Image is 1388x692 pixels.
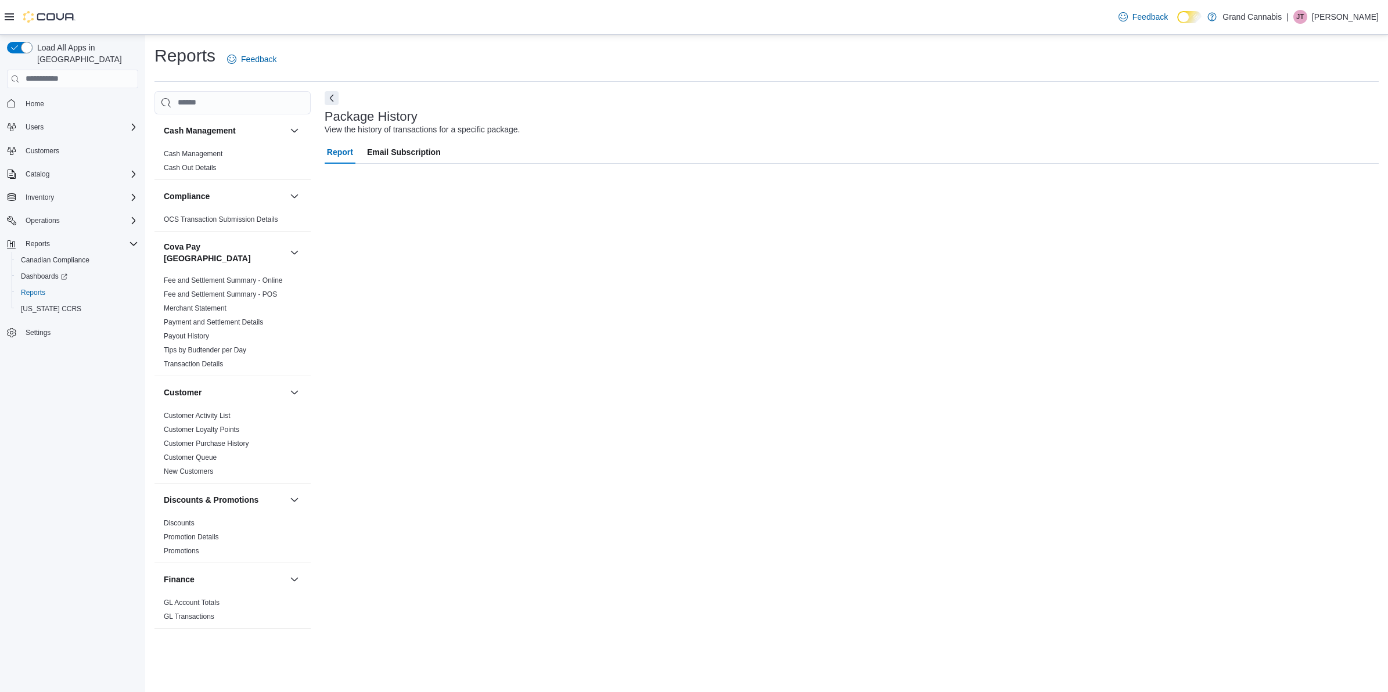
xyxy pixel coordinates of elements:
button: Reports [21,237,55,251]
button: Reports [12,284,143,301]
a: Settings [21,326,55,340]
span: Catalog [21,167,138,181]
span: Home [26,99,44,109]
span: Email Subscription [367,140,441,164]
a: Dashboards [12,268,143,284]
span: Report [327,140,353,164]
button: Customer [287,385,301,399]
a: Fee and Settlement Summary - Online [164,276,283,284]
span: Tips by Budtender per Day [164,345,246,355]
img: Cova [23,11,75,23]
div: Finance [154,596,311,628]
h3: Cash Management [164,125,236,136]
button: Cash Management [287,124,301,138]
button: Compliance [287,189,301,203]
a: Cash Management [164,150,222,158]
span: Discounts [164,518,195,528]
button: Discounts & Promotions [287,493,301,507]
span: Customer Activity List [164,411,231,420]
h3: Package History [325,110,418,124]
span: JT [1296,10,1304,24]
a: Customers [21,144,64,158]
a: Customer Activity List [164,412,231,420]
span: Operations [26,216,60,225]
span: New Customers [164,467,213,476]
button: Canadian Compliance [12,252,143,268]
a: Feedback [1114,5,1173,28]
span: Customers [26,146,59,156]
span: Transaction Details [164,359,223,369]
a: Dashboards [16,269,72,283]
span: Fee and Settlement Summary - POS [164,290,277,299]
button: Compliance [164,190,285,202]
span: Reports [21,237,138,251]
a: GL Transactions [164,612,214,621]
a: Reports [16,286,50,300]
button: Catalog [2,166,143,182]
button: Cash Management [164,125,285,136]
a: Payment and Settlement Details [164,318,263,326]
span: Payout History [164,331,209,341]
button: Catalog [21,167,54,181]
h1: Reports [154,44,215,67]
nav: Complex example [7,91,138,372]
span: OCS Transaction Submission Details [164,215,278,224]
span: Promotion Details [164,532,219,542]
span: Settings [21,325,138,340]
button: Reports [2,236,143,252]
div: Cova Pay [GEOGRAPHIC_DATA] [154,273,311,376]
a: GL Account Totals [164,599,220,607]
span: Fee and Settlement Summary - Online [164,276,283,285]
span: Feedback [241,53,276,65]
a: Feedback [222,48,281,71]
div: Discounts & Promotions [154,516,311,563]
span: Customer Loyalty Points [164,425,239,434]
span: Dashboards [16,269,138,283]
button: [US_STATE] CCRS [12,301,143,317]
p: Grand Cannabis [1222,10,1282,24]
span: Customers [21,143,138,158]
button: Inventory [2,189,143,206]
a: Payout History [164,332,209,340]
span: Cash Management [164,149,222,158]
span: Customer Queue [164,453,217,462]
h3: Finance [164,574,195,585]
span: Reports [16,286,138,300]
h3: Customer [164,387,202,398]
span: Washington CCRS [16,302,138,316]
button: Cova Pay [GEOGRAPHIC_DATA] [164,241,285,264]
div: View the history of transactions for a specific package. [325,124,520,136]
span: Canadian Compliance [16,253,138,267]
span: Users [21,120,138,134]
span: Promotions [164,546,199,556]
span: [US_STATE] CCRS [21,304,81,313]
a: Merchant Statement [164,304,226,312]
a: New Customers [164,467,213,475]
p: [PERSON_NAME] [1312,10,1379,24]
button: Users [21,120,48,134]
a: Customer Purchase History [164,439,249,448]
span: Reports [21,288,45,297]
a: Canadian Compliance [16,253,94,267]
span: Dark Mode [1177,23,1178,24]
h3: Discounts & Promotions [164,494,258,506]
a: Tips by Budtender per Day [164,346,246,354]
span: Users [26,122,44,132]
a: Promotions [164,547,199,555]
button: Operations [21,214,64,228]
button: Inventory [21,190,59,204]
p: | [1286,10,1289,24]
button: Operations [2,212,143,229]
a: Customer Loyalty Points [164,426,239,434]
button: Home [2,95,143,112]
button: Cova Pay [GEOGRAPHIC_DATA] [287,246,301,259]
div: Compliance [154,212,311,231]
span: Customer Purchase History [164,439,249,448]
a: [US_STATE] CCRS [16,302,86,316]
span: Inventory [26,193,54,202]
a: Transaction Details [164,360,223,368]
span: Reports [26,239,50,248]
span: Settings [26,328,51,337]
span: Feedback [1132,11,1168,23]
